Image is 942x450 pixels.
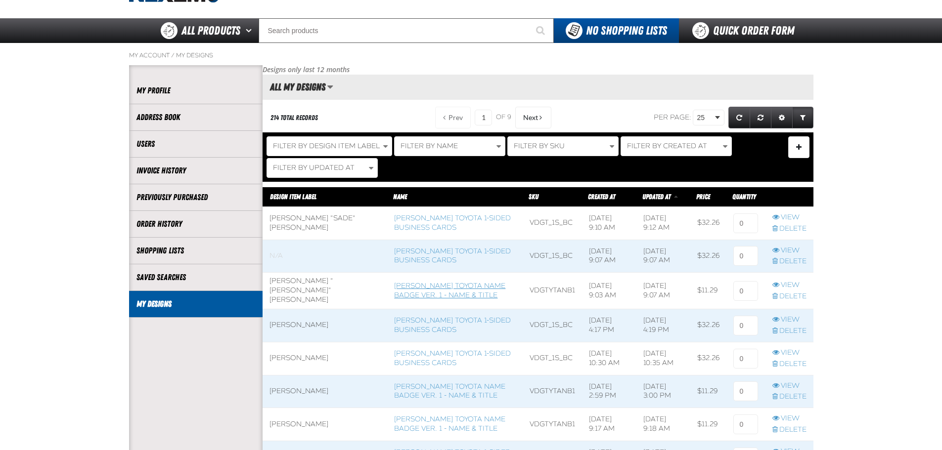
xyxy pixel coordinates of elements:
[733,246,758,266] input: 0
[772,381,807,391] a: View row action
[582,206,636,240] td: [DATE] 9:10 AM
[136,218,255,230] a: Order History
[636,240,691,273] td: [DATE] 9:07 AM
[772,315,807,325] a: View row action
[263,240,388,273] td: Blank
[582,273,636,309] td: [DATE] 9:03 AM
[733,281,758,301] input: 0
[772,292,807,301] a: Delete row action
[393,193,407,201] a: Name
[690,375,726,408] td: $11.29
[514,142,565,150] span: Filter By SKU
[690,408,726,441] td: $11.29
[270,193,316,201] a: Design Item Label
[136,192,255,203] a: Previously Purchased
[263,82,325,92] h2: All My Designs
[733,316,758,335] input: 0
[582,309,636,342] td: [DATE] 4:17 PM
[733,381,758,401] input: 0
[507,136,619,156] button: Filter By SKU
[394,415,505,433] a: [PERSON_NAME] Toyota Name Badge Ver. 1 - Name & Title
[523,342,582,375] td: VDGT_1S_BC
[772,414,807,423] a: View row action
[772,246,807,255] a: View row action
[771,107,793,128] a: Expand or Collapse Grid Settings
[129,51,170,59] a: My Account
[582,342,636,375] td: [DATE] 10:30 AM
[394,349,511,367] a: [PERSON_NAME] Toyota 1-sided Business Cards
[242,18,259,43] button: Open All Products pages
[654,113,691,122] span: Per page:
[394,316,511,334] a: [PERSON_NAME] Toyota 1-sided Business Cards
[136,112,255,123] a: Address Book
[515,107,551,128] button: Next Page
[788,136,809,158] button: Expand or Collapse Filter Management drop-down
[690,273,726,309] td: $11.29
[636,309,691,342] td: [DATE] 4:19 PM
[636,273,691,309] td: [DATE] 9:07 AM
[523,309,582,342] td: VDGT_1S_BC
[733,213,758,233] input: 0
[475,110,492,125] input: Current page number
[136,298,255,310] a: My Designs
[394,282,505,299] a: [PERSON_NAME] Toyota Name Badge Ver. 1 - Name & Title
[273,164,355,172] span: Filter By Updated At
[728,107,750,128] a: Refresh grid action
[136,138,255,150] a: Users
[582,240,636,273] td: [DATE] 9:07 AM
[529,193,538,201] a: SKU
[394,247,511,265] a: [PERSON_NAME] Toyota 1-sided Business Cards
[772,281,807,290] a: View row action
[588,193,615,201] a: Created At
[690,342,726,375] td: $32.26
[273,142,380,150] span: Filter By Design Item Label
[750,107,771,128] a: Reset grid action
[496,113,511,122] span: of 9
[181,22,240,40] span: All Products
[259,18,554,43] input: Search
[529,18,554,43] button: Start Searching
[263,206,388,240] td: [PERSON_NAME] "Sade" [PERSON_NAME]
[772,213,807,222] a: View row action
[263,309,388,342] td: [PERSON_NAME]
[176,51,213,59] a: My Designs
[636,342,691,375] td: [DATE] 10:35 AM
[394,382,505,400] a: [PERSON_NAME] Toyota Name Badge Ver. 1 - Name & Title
[772,327,807,336] a: Delete row action
[733,349,758,368] input: 0
[327,79,333,95] button: Manage grid views. Current view is All My Designs
[267,136,392,156] button: Filter By Design Item Label
[621,136,732,156] button: Filter By Created At
[263,65,813,75] p: Designs only last 12 months
[772,257,807,266] a: Delete row action
[523,408,582,441] td: VDGTYTANB1
[582,408,636,441] td: [DATE] 9:17 AM
[129,51,813,59] nav: Breadcrumbs
[263,273,388,309] td: [PERSON_NAME] "[PERSON_NAME]" [PERSON_NAME]
[642,193,671,201] span: Updated At
[627,142,707,150] span: Filter By Created At
[394,136,505,156] button: Filter By Name
[263,408,388,441] td: [PERSON_NAME]
[523,206,582,240] td: VDGT_1S_BC
[523,273,582,309] td: VDGTYTANB1
[733,414,758,434] input: 0
[772,224,807,234] a: Delete row action
[772,425,807,435] a: Delete row action
[263,375,388,408] td: [PERSON_NAME]
[267,158,378,178] button: Filter By Updated At
[732,193,756,201] span: Quantity
[696,193,710,201] span: Price
[636,375,691,408] td: [DATE] 3:00 PM
[136,165,255,176] a: Invoice History
[636,206,691,240] td: [DATE] 9:12 AM
[679,18,813,43] a: Quick Order Form
[523,375,582,408] td: VDGTYTANB1
[765,187,813,206] th: Row actions
[697,113,713,123] span: 25
[792,107,813,128] a: Expand or Collapse Grid Filters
